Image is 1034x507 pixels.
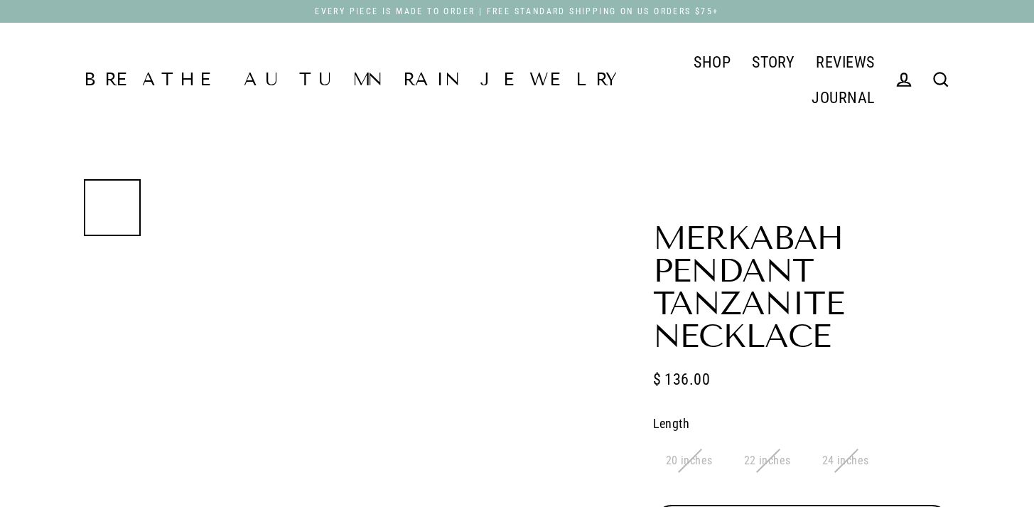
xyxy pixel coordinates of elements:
label: 24 inches [809,444,882,477]
label: Length [653,414,951,434]
a: STORY [741,44,805,80]
a: Breathe Autumn Rain Jewelry [84,71,625,89]
label: 22 inches [731,444,804,477]
div: Primary [625,44,885,115]
span: $ 136.00 [653,367,711,392]
h1: Merkabah Pendant Tanzanite Necklace [653,222,951,353]
label: 20 inches [653,444,726,477]
a: SHOP [683,44,741,80]
a: JOURNAL [801,80,885,115]
a: REVIEWS [805,44,885,80]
